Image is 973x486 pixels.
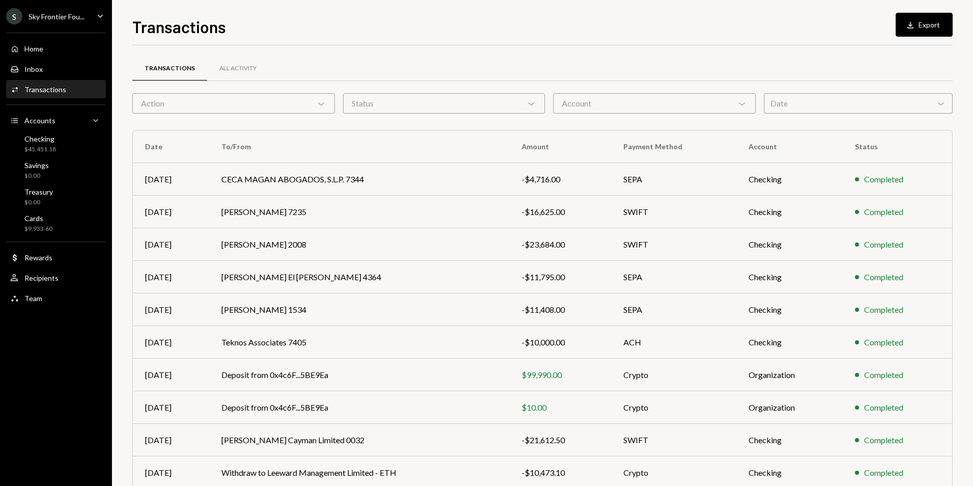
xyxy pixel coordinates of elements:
[6,39,106,58] a: Home
[145,467,197,479] div: [DATE]
[736,424,843,456] td: Checking
[843,130,952,163] th: Status
[209,326,509,359] td: Teknos Associates 7405
[864,173,903,185] div: Completed
[611,359,737,391] td: Crypto
[6,268,106,287] a: Recipients
[209,293,509,326] td: [PERSON_NAME] 1534
[611,391,737,424] td: Crypto
[132,16,226,37] h1: Transactions
[864,336,903,348] div: Completed
[611,163,737,196] td: SEPA
[145,369,197,381] div: [DATE]
[24,161,49,170] div: Savings
[6,184,106,209] a: Treasury$0.00
[864,467,903,479] div: Completed
[864,434,903,446] div: Completed
[611,261,737,293] td: SEPA
[24,198,53,207] div: $0.00
[611,196,737,228] td: SWIFT
[611,424,737,456] td: SWIFT
[24,116,55,125] div: Accounts
[24,294,42,303] div: Team
[145,336,197,348] div: [DATE]
[145,401,197,414] div: [DATE]
[736,130,843,163] th: Account
[522,271,599,283] div: -$11,795.00
[736,228,843,261] td: Checking
[209,359,509,391] td: Deposit from 0x4c6F...5BE9Ea
[736,359,843,391] td: Organization
[132,56,207,82] a: Transactions
[6,8,22,24] div: S
[611,228,737,261] td: SWIFT
[522,336,599,348] div: -$10,000.00
[24,214,52,223] div: Cards
[522,434,599,446] div: -$21,612.50
[209,196,509,228] td: [PERSON_NAME] 7235
[209,424,509,456] td: [PERSON_NAME] Cayman Limited 0032
[522,238,599,251] div: -$23,684.00
[736,293,843,326] td: Checking
[24,187,53,196] div: Treasury
[764,93,953,114] div: Date
[896,13,953,37] button: Export
[6,248,106,266] a: Rewards
[145,434,197,446] div: [DATE]
[522,304,599,316] div: -$11,408.00
[209,228,509,261] td: [PERSON_NAME] 2008
[209,391,509,424] td: Deposit from 0x4c6F...5BE9Ea
[24,44,43,53] div: Home
[145,304,197,316] div: [DATE]
[509,130,611,163] th: Amount
[522,369,599,381] div: $99,990.00
[24,225,52,233] div: $9,933.60
[133,130,209,163] th: Date
[24,65,43,73] div: Inbox
[864,271,903,283] div: Completed
[611,326,737,359] td: ACH
[6,60,106,78] a: Inbox
[6,131,106,156] a: Checking$45,451.18
[522,401,599,414] div: $10.00
[611,293,737,326] td: SEPA
[132,93,335,114] div: Action
[864,369,903,381] div: Completed
[864,304,903,316] div: Completed
[736,391,843,424] td: Organization
[522,206,599,218] div: -$16,625.00
[24,274,59,282] div: Recipients
[736,196,843,228] td: Checking
[145,238,197,251] div: [DATE]
[343,93,546,114] div: Status
[209,261,509,293] td: [PERSON_NAME] El [PERSON_NAME] 4364
[28,12,84,21] div: Sky Frontier Fou...
[611,130,737,163] th: Payment Method
[522,467,599,479] div: -$10,473.10
[522,173,599,185] div: -$4,716.00
[145,173,197,185] div: [DATE]
[145,64,195,73] div: Transactions
[736,261,843,293] td: Checking
[145,271,197,283] div: [DATE]
[553,93,756,114] div: Account
[864,206,903,218] div: Completed
[24,85,66,94] div: Transactions
[24,172,49,180] div: $0.00
[864,401,903,414] div: Completed
[6,289,106,307] a: Team
[6,158,106,182] a: Savings$0.00
[6,211,106,235] a: Cards$9,933.60
[6,80,106,98] a: Transactions
[24,134,56,143] div: Checking
[207,56,269,82] a: All Activity
[209,130,509,163] th: To/From
[219,64,256,73] div: All Activity
[209,163,509,196] td: CECA MAGAN ABOGADOS, S.L.P. 7344
[24,145,56,154] div: $45,451.18
[736,163,843,196] td: Checking
[864,238,903,251] div: Completed
[24,253,52,262] div: Rewards
[736,326,843,359] td: Checking
[145,206,197,218] div: [DATE]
